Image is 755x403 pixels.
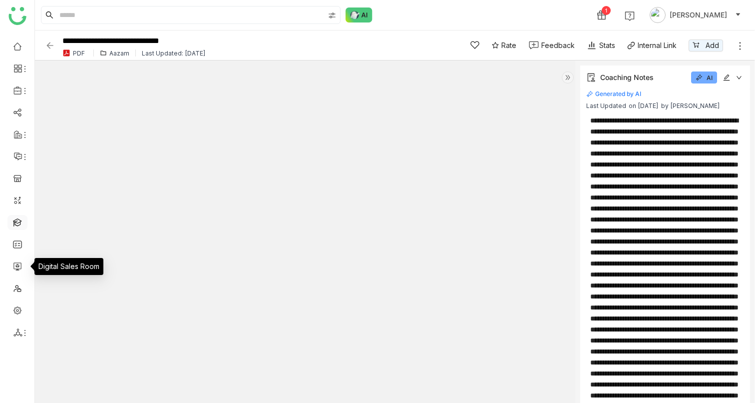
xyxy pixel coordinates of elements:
img: avatar [650,7,666,23]
button: [PERSON_NAME] [648,7,743,23]
div: 1 [602,6,611,15]
div: Generated by AI [586,89,641,98]
div: Aazam [109,49,129,57]
span: on [DATE] [629,101,659,111]
div: Stats [587,40,615,50]
button: AI [691,71,717,83]
button: Add [689,39,723,51]
img: folder.svg [100,49,107,56]
img: search-type.svg [328,11,336,19]
img: ask-buddy-normal.svg [346,7,373,22]
img: stats.svg [587,40,597,50]
img: help.svg [625,11,635,21]
img: pdf.svg [62,49,70,57]
div: Feedback [541,40,575,50]
span: Rate [501,40,516,50]
span: [PERSON_NAME] [670,9,727,20]
div: PDF [73,49,85,57]
span: Add [706,40,719,51]
div: Coaching Notes [600,72,654,83]
div: Last Updated [586,101,720,111]
span: by [PERSON_NAME] [661,101,720,111]
div: Internal Link [638,40,677,50]
img: back [45,40,55,50]
img: feedback-1.svg [529,41,539,49]
div: Coaching NotesAI [580,65,750,89]
span: AI [707,74,713,82]
img: logo [8,7,26,25]
div: Last Updated: [DATE] [142,49,206,57]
